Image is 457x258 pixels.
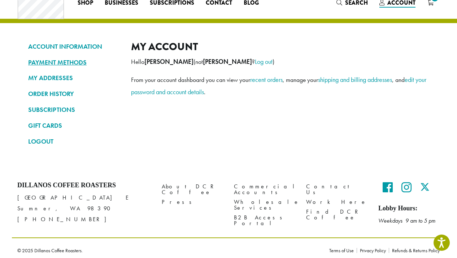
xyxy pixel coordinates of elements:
p: [GEOGRAPHIC_DATA] E Sumner, WA 98390 [PHONE_NUMBER] [17,192,151,225]
a: Contact Us [306,182,367,197]
a: LOGOUT [28,135,120,148]
h2: My account [131,40,429,53]
a: recent orders [250,75,283,84]
h4: Dillanos Coffee Roasters [17,182,151,189]
h5: Lobby Hours: [378,205,440,213]
nav: Account pages [28,40,120,153]
a: PAYMENT METHODS [28,56,120,69]
a: MY ADDRESSES [28,72,120,84]
a: Log out [255,57,273,66]
em: Weekdays 9 am to 5 pm [378,217,435,224]
a: ACCOUNT INFORMATION [28,40,120,53]
a: Terms of Use [329,248,357,253]
p: Hello (not ? ) [131,56,429,68]
a: B2B Access Portal [234,213,295,228]
a: ORDER HISTORY [28,88,120,100]
p: From your account dashboard you can view your , manage your , and . [131,74,429,98]
a: Privacy Policy [357,248,389,253]
a: Wholesale Services [234,197,295,213]
a: Commercial Accounts [234,182,295,197]
a: Work Here [306,197,367,207]
a: shipping and billing addresses [318,75,392,84]
strong: [PERSON_NAME] [144,58,193,66]
a: Find DCR Coffee [306,207,367,223]
a: GIFT CARDS [28,119,120,132]
p: © 2025 Dillanos Coffee Roasters. [17,248,318,253]
strong: [PERSON_NAME] [203,58,252,66]
a: SUBSCRIPTIONS [28,104,120,116]
a: Press [162,197,223,207]
a: Refunds & Returns Policy [389,248,440,253]
a: About DCR Coffee [162,182,223,197]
